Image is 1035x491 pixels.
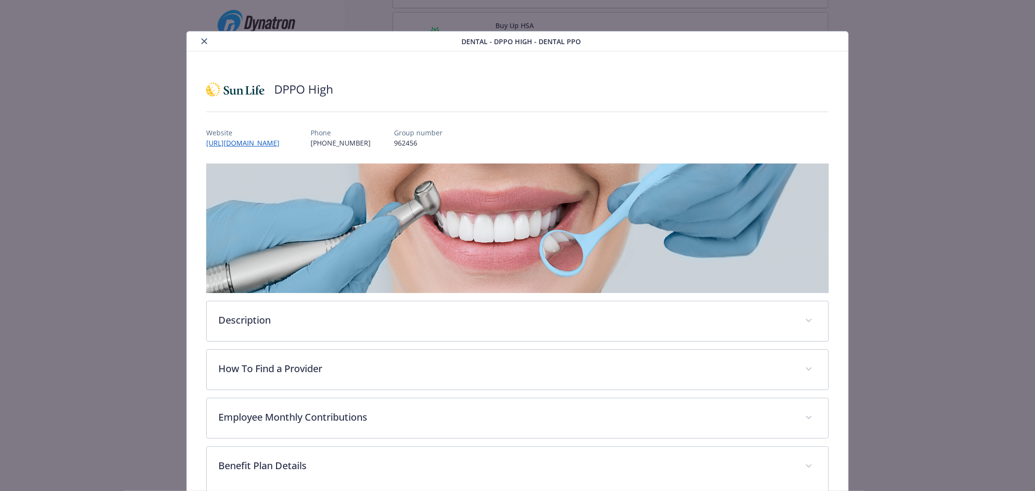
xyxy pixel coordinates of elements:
p: Description [218,313,793,327]
p: Employee Monthly Contributions [218,410,793,425]
div: Description [207,301,828,341]
h2: DPPO High [274,81,333,98]
p: Phone [311,128,371,138]
span: Dental - DPPO High - Dental PPO [462,36,581,47]
p: Group number [394,128,443,138]
div: Employee Monthly Contributions [207,398,828,438]
div: Benefit Plan Details [207,447,828,487]
p: [PHONE_NUMBER] [311,138,371,148]
p: Benefit Plan Details [218,458,793,473]
a: [URL][DOMAIN_NAME] [206,138,287,147]
p: Website [206,128,287,138]
div: How To Find a Provider [207,350,828,390]
img: Sun Life Financial [206,75,264,104]
p: How To Find a Provider [218,361,793,376]
p: 962456 [394,138,443,148]
button: close [198,35,210,47]
img: banner [206,164,829,293]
